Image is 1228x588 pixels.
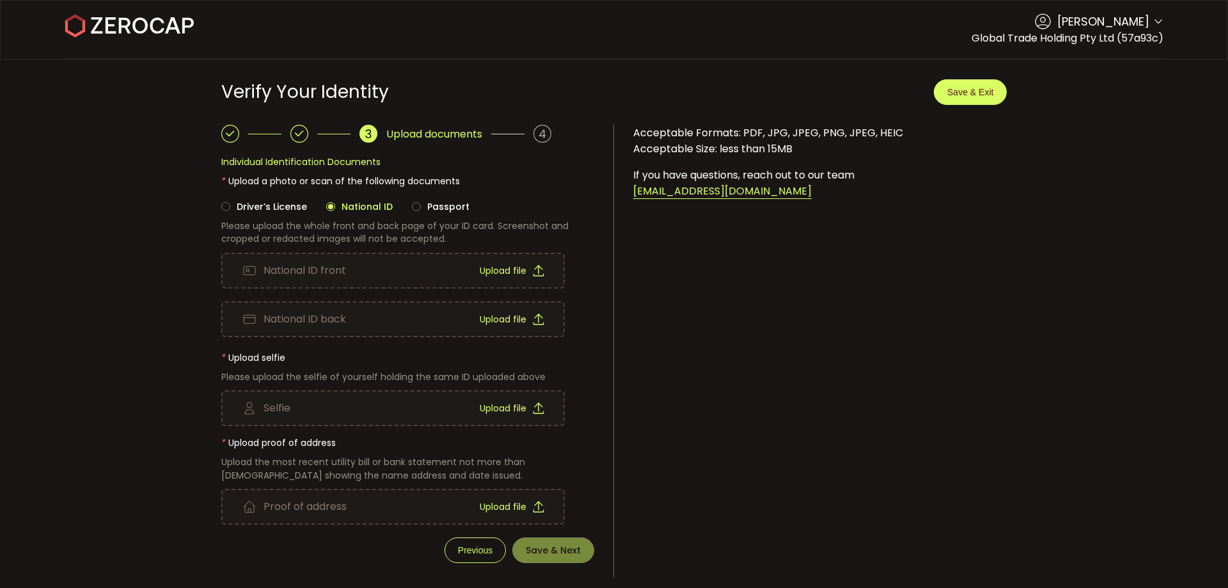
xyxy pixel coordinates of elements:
span: Upload file [480,404,526,413]
span: Previous [458,545,492,555]
span: Individual Identification Documents [221,155,381,168]
span: If you have questions, reach out to our team [633,168,854,182]
span: Upload file [480,502,526,511]
span: Passport [421,200,469,213]
span: Upload file [480,315,526,324]
span: Selfie [264,403,290,413]
span: National ID [335,200,393,213]
span: Driver’s License [230,200,307,213]
span: National ID front [264,266,346,276]
span: Please upload the whole front and back page of your ID card. Screenshot and cropped or redacted i... [221,219,569,245]
button: Save & Next [512,537,594,563]
span: National ID back [264,314,346,324]
span: Verify Your Identity [221,79,389,104]
span: [PERSON_NAME] [1057,13,1149,30]
span: Save & Exit [947,87,993,97]
button: Previous [445,537,506,563]
button: Save & Exit [934,79,1007,105]
span: Proof of address [264,502,347,512]
span: Upload documents [386,126,482,142]
iframe: Chat Widget [1079,450,1228,588]
span: Acceptable Formats: PDF, JPG, JPEG, PNG, JPEG, HEIC [633,125,903,140]
span: Upload file [480,266,526,275]
span: [EMAIL_ADDRESS][DOMAIN_NAME] [633,184,812,199]
span: Acceptable Size: less than 15MB [633,141,792,156]
span: Global Trade Holding Pty Ltd (57a93c) [972,31,1163,45]
span: Save & Next [526,546,581,555]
